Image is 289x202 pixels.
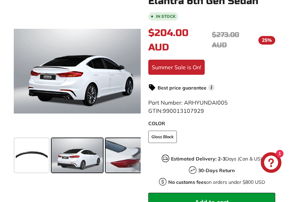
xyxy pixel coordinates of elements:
[259,152,283,175] inbox-online-store-chat: Shopify online store chat
[168,179,265,186] p: on orders under $800 USD
[148,120,275,127] label: COLOR
[258,36,275,45] span: 25%
[158,85,206,91] strong: Best price guarantee
[148,99,228,114] span: Part Number: ARHYUNDAI005 GTIN:
[212,31,239,49] span: $273.00 AUD
[156,14,175,19] b: In stock
[208,84,215,91] span: i
[171,155,262,163] p: Days (Can & US)
[168,179,206,185] strong: No customs fees
[148,27,189,53] span: $204.00 AUD
[148,60,205,75] div: Summer Sale is On!
[198,167,235,174] strong: 30-Days Return
[171,156,225,162] strong: Estimated Delivery: 2-3
[163,107,204,114] span: 990013107929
